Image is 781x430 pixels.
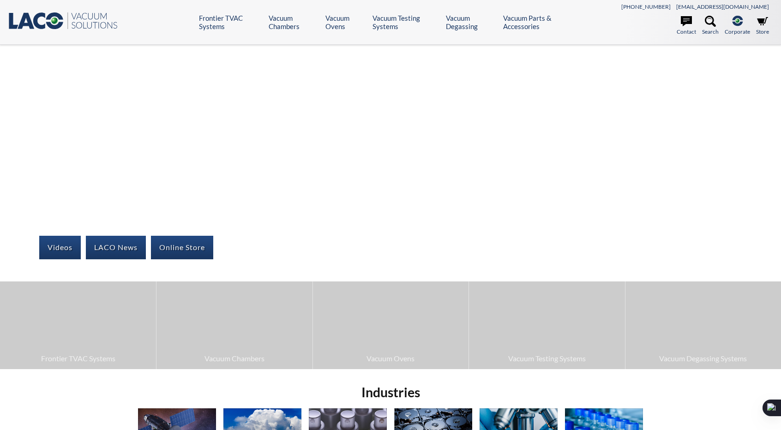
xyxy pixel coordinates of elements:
span: Vacuum Degassing Systems [630,352,776,364]
span: Frontier TVAC Systems [5,352,151,364]
a: Vacuum Chambers [156,281,312,369]
a: [PHONE_NUMBER] [621,3,671,10]
a: Vacuum Ovens [313,281,469,369]
a: Online Store [151,236,213,259]
a: Search [702,16,719,36]
a: Vacuum Degassing [446,14,497,30]
a: [EMAIL_ADDRESS][DOMAIN_NAME] [676,3,769,10]
span: Corporate [725,27,750,36]
a: LACO News [86,236,146,259]
a: Vacuum Parts & Accessories [503,14,580,30]
a: Vacuum Degassing Systems [625,281,781,369]
a: Frontier TVAC Systems [199,14,262,30]
a: Vacuum Testing Systems [469,281,625,369]
a: Vacuum Ovens [325,14,366,30]
a: Store [756,16,769,36]
a: Vacuum Testing Systems [372,14,439,30]
span: Vacuum Ovens [318,352,464,364]
a: Vacuum Chambers [269,14,318,30]
span: Vacuum Chambers [161,352,307,364]
h2: Industries [134,384,647,401]
span: Vacuum Testing Systems [474,352,620,364]
a: Videos [39,236,81,259]
a: Contact [677,16,696,36]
